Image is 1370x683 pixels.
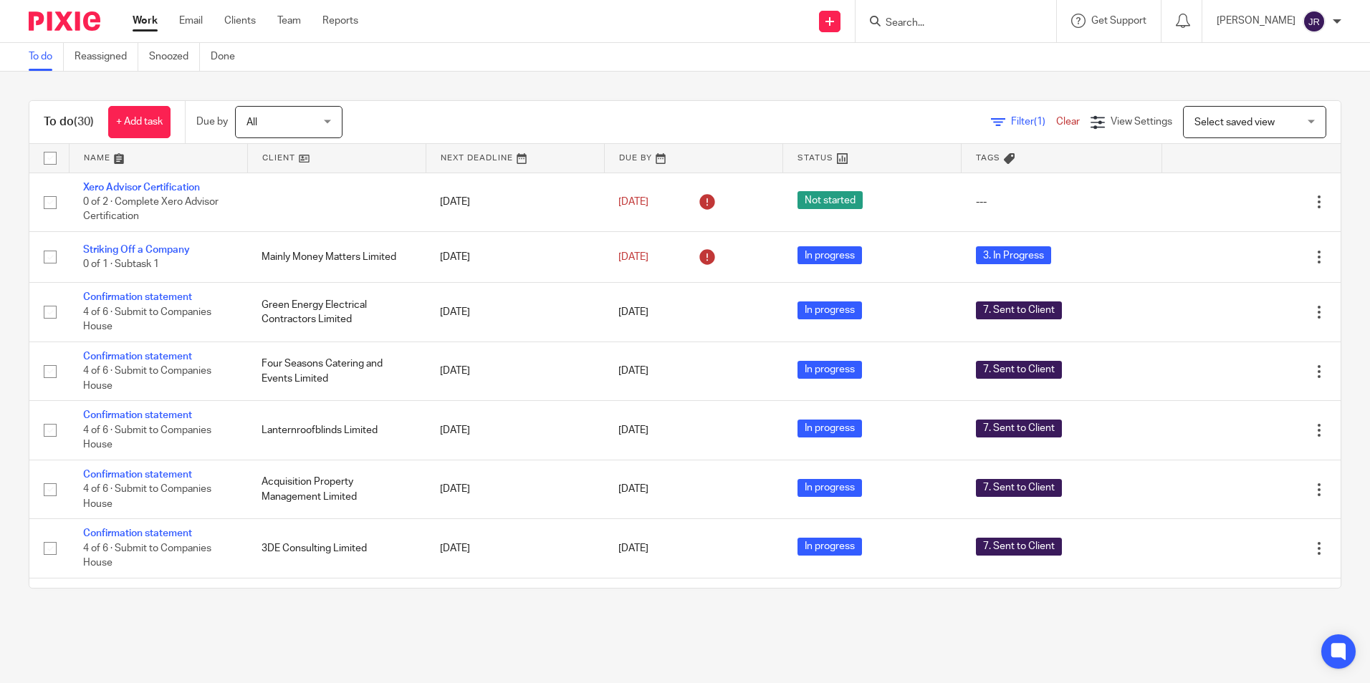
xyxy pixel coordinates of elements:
[83,366,211,391] span: 4 of 6 · Submit to Companies House
[322,14,358,28] a: Reports
[618,484,648,494] span: [DATE]
[426,519,604,578] td: [DATE]
[277,14,301,28] a: Team
[44,115,94,130] h1: To do
[83,259,159,269] span: 0 of 1 · Subtask 1
[426,283,604,341] td: [DATE]
[247,401,426,460] td: Lanternroofblinds Limited
[976,195,1148,209] div: ---
[83,470,192,480] a: Confirmation statement
[133,14,158,28] a: Work
[884,17,1013,30] input: Search
[618,307,648,317] span: [DATE]
[976,154,1000,162] span: Tags
[83,588,192,598] a: Confirmation statement
[797,191,863,209] span: Not started
[1011,117,1056,127] span: Filter
[426,578,604,636] td: [DATE]
[976,246,1051,264] span: 3. In Progress
[976,479,1062,497] span: 7. Sent to Client
[426,173,604,231] td: [DATE]
[797,538,862,556] span: In progress
[74,116,94,127] span: (30)
[976,361,1062,379] span: 7. Sent to Client
[618,425,648,435] span: [DATE]
[211,43,246,71] a: Done
[1091,16,1146,26] span: Get Support
[797,479,862,497] span: In progress
[1111,117,1172,127] span: View Settings
[797,361,862,379] span: In progress
[83,197,219,222] span: 0 of 2 · Complete Xero Advisor Certification
[618,197,648,207] span: [DATE]
[1303,10,1326,33] img: svg%3E
[29,43,64,71] a: To do
[1194,117,1275,127] span: Select saved view
[83,425,211,450] span: 4 of 6 · Submit to Companies House
[247,519,426,578] td: 3DE Consulting Limited
[83,410,192,420] a: Confirmation statement
[618,367,648,377] span: [DATE]
[797,246,862,264] span: In progress
[976,538,1062,556] span: 7. Sent to Client
[246,117,257,127] span: All
[179,14,203,28] a: Email
[976,420,1062,437] span: 7. Sent to Client
[83,543,211,568] span: 4 of 6 · Submit to Companies House
[108,106,171,138] a: + Add task
[83,352,192,362] a: Confirmation statement
[29,11,100,31] img: Pixie
[976,301,1062,319] span: 7. Sent to Client
[83,528,192,538] a: Confirmation statement
[83,183,200,193] a: Xero Advisor Certification
[247,231,426,282] td: Mainly Money Matters Limited
[247,460,426,518] td: Acquisition Property Management Limited
[75,43,138,71] a: Reassigned
[426,231,604,282] td: [DATE]
[83,245,190,255] a: Striking Off a Company
[618,543,648,553] span: [DATE]
[83,307,211,332] span: 4 of 6 · Submit to Companies House
[247,283,426,341] td: Green Energy Electrical Contractors Limited
[83,484,211,509] span: 4 of 6 · Submit to Companies House
[426,401,604,460] td: [DATE]
[426,341,604,400] td: [DATE]
[797,420,862,437] span: In progress
[797,301,862,319] span: In progress
[1217,14,1295,28] p: [PERSON_NAME]
[426,460,604,518] td: [DATE]
[1056,117,1080,127] a: Clear
[247,578,426,636] td: Little Bird Productions Limited
[1034,117,1045,127] span: (1)
[196,115,228,129] p: Due by
[149,43,200,71] a: Snoozed
[247,341,426,400] td: Four Seasons Catering and Events Limited
[618,252,648,262] span: [DATE]
[224,14,256,28] a: Clients
[83,292,192,302] a: Confirmation statement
